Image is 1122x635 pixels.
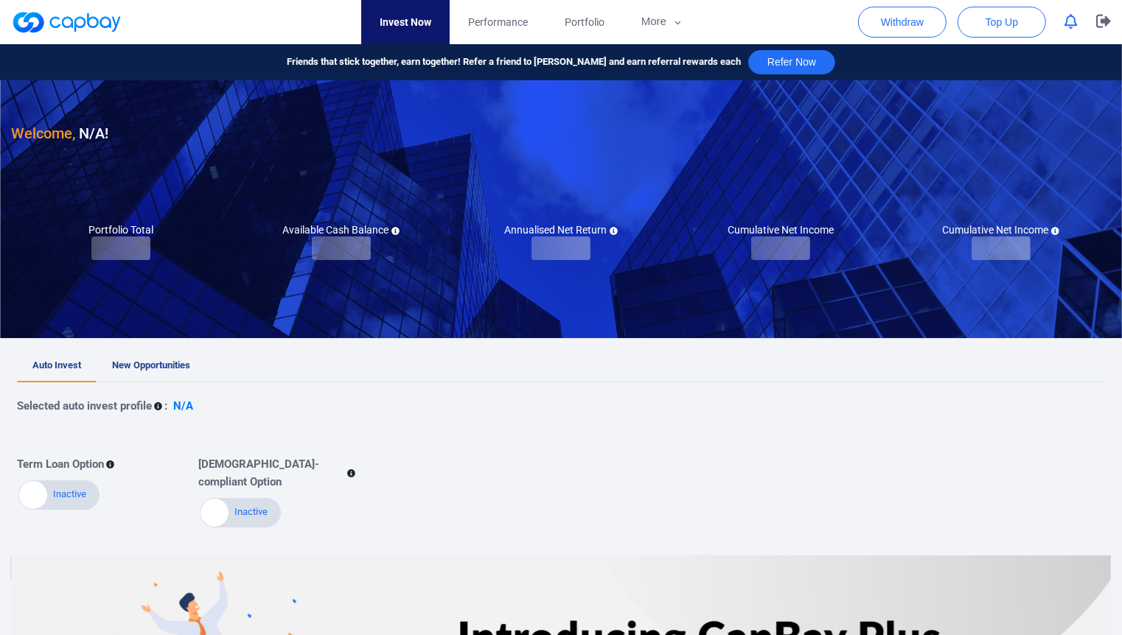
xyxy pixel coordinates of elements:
span: Auto Invest [32,359,81,371]
p: [DEMOGRAPHIC_DATA]-compliant Option [198,455,345,491]
span: Portfolio [565,14,604,30]
h5: Available Cash Balance [282,223,400,236]
p: N/A [173,397,193,415]
h5: Cumulative Net Income [942,223,1059,236]
h3: N/A ! [11,122,108,145]
button: Top Up [958,7,1046,38]
button: Withdraw [858,7,947,38]
span: Welcome, [11,124,75,142]
span: New Opportunities [112,359,190,371]
p: Term Loan Option [17,455,104,473]
h5: Annualised Net Return [504,223,618,236]
span: Performance [468,14,528,30]
span: Top Up [986,15,1018,29]
h5: Portfolio Total [88,223,153,236]
button: Refer Now [748,50,835,74]
p: : [164,397,167,415]
span: Friends that stick together, earn together! Refer a friend to [PERSON_NAME] and earn referral rew... [287,55,741,70]
p: Selected auto invest profile [17,397,152,415]
h5: Cumulative Net Income [728,223,834,236]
